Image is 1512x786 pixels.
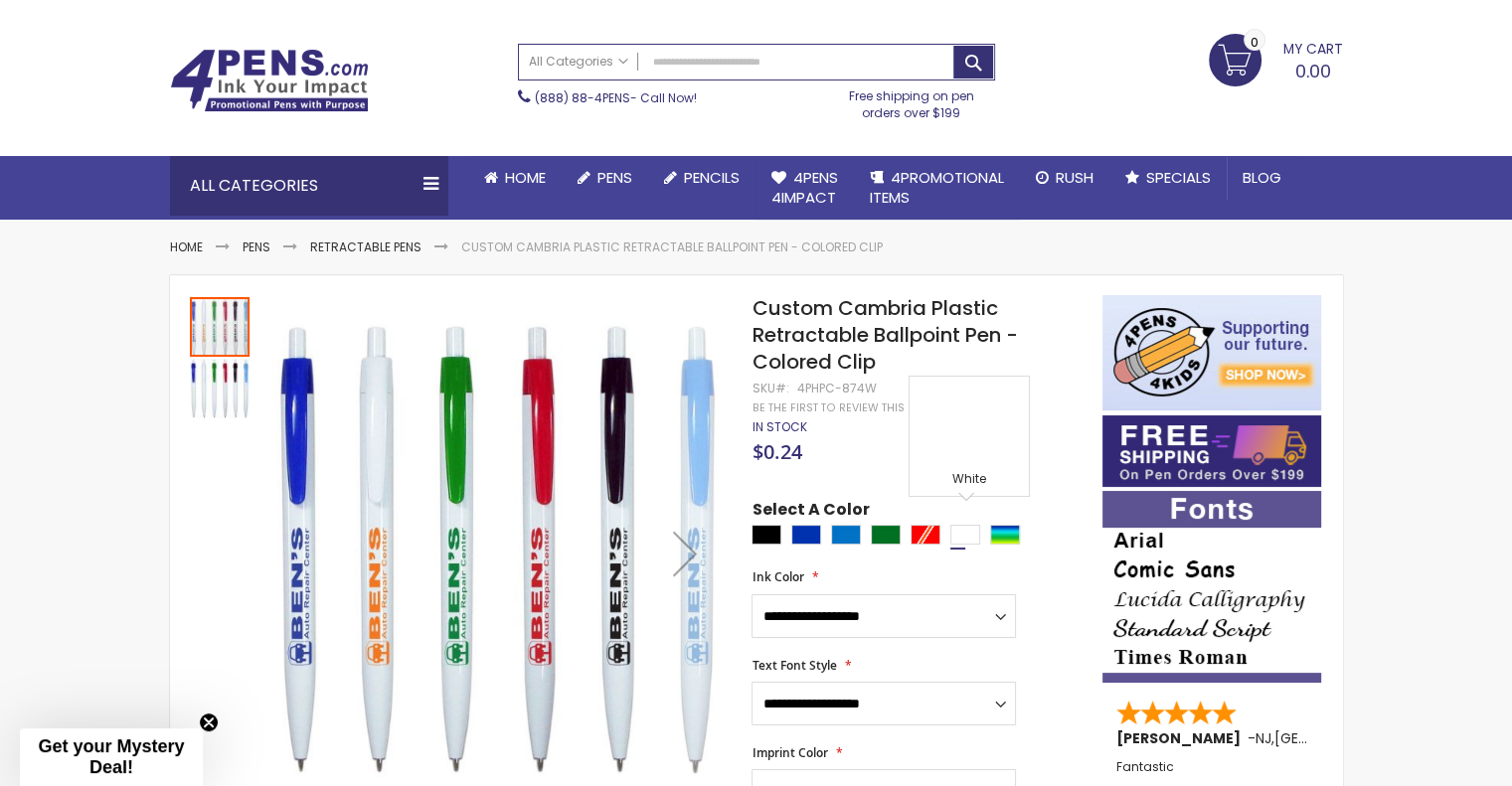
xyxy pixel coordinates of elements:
[170,49,369,112] img: 4Pens Custom Pens and Promotional Products
[535,89,697,106] span: - Call Now!
[752,657,836,674] span: Text Font Style
[190,295,252,357] div: Custom Cambria Plastic Retractable Ballpoint Pen - Colored Clip
[871,525,901,545] div: Green
[1251,33,1259,52] span: 0
[752,419,806,435] div: Availability
[270,324,725,778] img: Custom Cambria Plastic Retractable Ballpoint Pen - Colored Clip
[535,89,630,106] a: (888) 88-4PENS
[190,359,250,418] img: Custom Cambria Plastic Retractable Ballpoint Pen - Colored Clip
[831,525,861,545] div: Blue Light
[1109,156,1227,200] a: Specials
[791,525,821,545] div: Blue
[1209,34,1343,83] a: 0.00 0
[752,380,788,396] strong: SKU
[190,357,250,418] div: Custom Cambria Plastic Retractable Ballpoint Pen - Colored Clip
[597,167,632,188] span: Pens
[505,167,546,188] span: Home
[796,381,876,396] div: 4PHPC-874W
[752,400,960,415] a: Be the first to review this product
[461,239,883,255] li: Custom Cambria Plastic Retractable Ballpoint Pen - Colored Clip
[1256,728,1271,748] span: NJ
[684,167,740,188] span: Pencils
[1102,295,1321,410] img: 4pens 4 kids
[1227,156,1297,200] a: Blog
[1102,491,1321,683] img: font-personalization-examples
[752,525,781,545] div: Black
[752,438,801,465] span: $0.24
[752,744,827,761] span: Imprint Color
[1295,59,1331,83] span: 0.00
[1056,167,1093,188] span: Rush
[519,45,638,78] a: All Categories
[529,54,628,70] span: All Categories
[1243,167,1281,188] span: Blog
[38,736,184,777] span: Get your Mystery Deal!
[828,80,995,120] div: Free shipping on pen orders over $199
[1274,728,1421,748] span: [GEOGRAPHIC_DATA]
[562,156,648,200] a: Pens
[170,156,448,216] div: All Categories
[771,167,838,208] span: 4Pens 4impact
[752,418,806,435] span: In stock
[1146,167,1211,188] span: Specials
[1102,415,1321,487] img: Free shipping on orders over $199
[243,238,270,255] a: Pens
[310,238,421,255] a: Retractable Pens
[1116,728,1248,748] span: [PERSON_NAME]
[752,499,869,526] span: Select A Color
[752,568,803,585] span: Ink Color
[950,525,980,545] div: White
[915,471,1024,491] div: White
[756,156,854,221] a: 4Pens4impact
[752,294,1017,376] span: Custom Cambria Plastic Retractable Ballpoint Pen - Colored Clip
[990,525,1020,545] div: Assorted
[870,167,1004,208] span: 4PROMOTIONAL ITEMS
[854,156,1020,221] a: 4PROMOTIONALITEMS
[1248,728,1421,748] span: - ,
[170,238,203,255] a: Home
[648,156,756,200] a: Pencils
[468,156,562,200] a: Home
[1020,156,1109,200] a: Rush
[199,712,219,732] button: Close teaser
[20,728,203,786] div: Get your Mystery Deal!Close teaser
[1348,732,1512,786] iframe: Google Customer Reviews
